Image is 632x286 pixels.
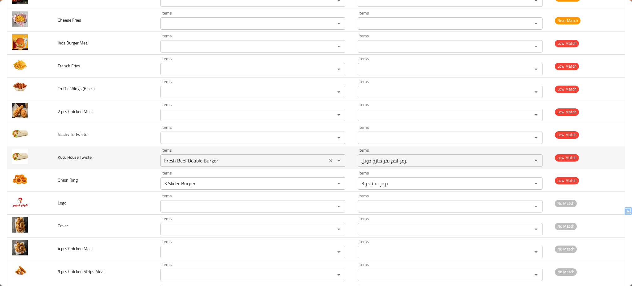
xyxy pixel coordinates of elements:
[555,223,577,230] span: No Match
[335,19,343,28] button: Open
[58,267,104,275] span: 5 pcs Chicken Strips Meal
[532,225,540,233] button: Open
[532,248,540,256] button: Open
[532,19,540,28] button: Open
[58,176,78,184] span: Onion Ring
[555,177,579,184] span: Low Match
[58,85,95,93] span: Truffle Wings (6 pcs)
[12,103,28,118] img: 2 pcs Chicken Meal
[12,149,28,164] img: Kucu House Twister
[335,133,343,142] button: Open
[555,108,579,116] span: Low Match
[555,131,579,138] span: Low Match
[326,156,335,165] button: Clear
[58,199,66,207] span: Logo
[532,156,540,165] button: Open
[532,42,540,51] button: Open
[555,200,577,207] span: No Match
[12,34,28,50] img: Kids Burger Meal
[12,263,28,278] img: 5 pcs Chicken Strips Meal
[335,111,343,119] button: Open
[532,179,540,188] button: Open
[555,40,579,47] span: Low Match
[555,17,580,24] span: Near Match
[58,153,93,161] span: Kucu House Twister
[58,16,81,24] span: Cheese Fries
[58,107,93,116] span: 2 pcs Chicken Meal
[335,179,343,188] button: Open
[555,246,577,253] span: No Match
[12,11,28,27] img: Cheese Fries
[532,111,540,119] button: Open
[335,225,343,233] button: Open
[335,202,343,211] button: Open
[58,245,93,253] span: 4 pcs Chicken Meal
[555,63,579,70] span: Low Match
[335,156,343,165] button: Open
[555,268,577,275] span: No Match
[532,202,540,211] button: Open
[58,130,89,138] span: Nashville Twister
[532,271,540,279] button: Open
[335,248,343,256] button: Open
[335,65,343,74] button: Open
[555,86,579,93] span: Low Match
[58,62,80,70] span: French Fries
[58,222,68,230] span: Cover
[12,217,28,233] img: Cover
[12,194,28,210] img: Logo
[532,88,540,96] button: Open
[12,80,28,95] img: Truffle Wings (6 pcs)
[58,39,89,47] span: Kids Burger Meal
[12,57,28,73] img: French Fries
[12,126,28,141] img: Nashville Twister
[532,65,540,74] button: Open
[555,154,579,161] span: Low Match
[532,133,540,142] button: Open
[335,271,343,279] button: Open
[335,88,343,96] button: Open
[335,42,343,51] button: Open
[12,240,28,255] img: 4 pcs Chicken Meal
[12,171,28,187] img: Onion Ring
